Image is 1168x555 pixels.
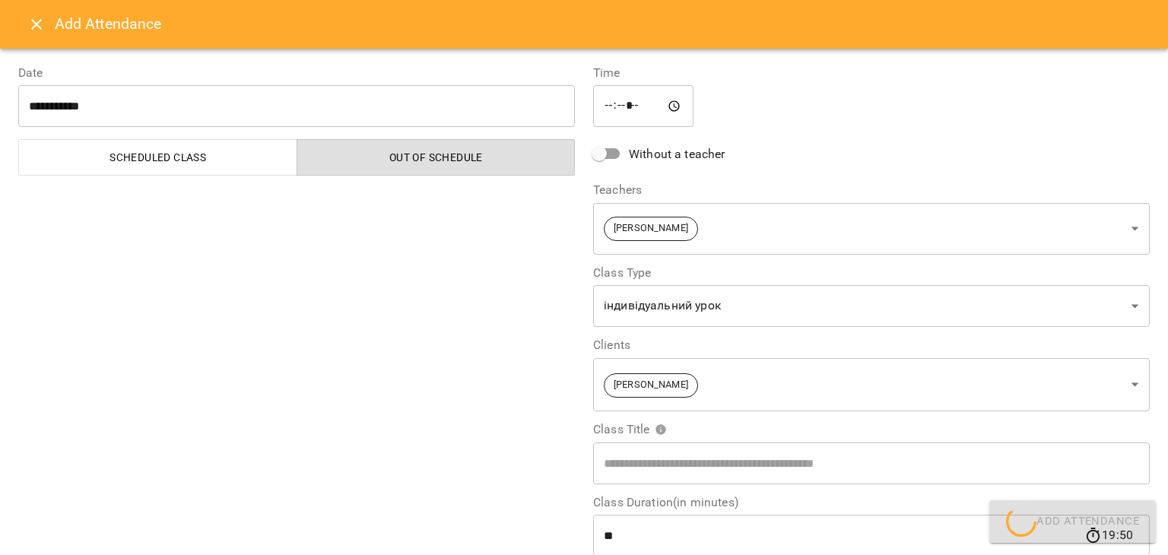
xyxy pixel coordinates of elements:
label: Teachers [593,184,1150,196]
label: Clients [593,339,1150,351]
span: Scheduled class [28,148,288,166]
button: Scheduled class [18,139,297,176]
label: Date [18,67,575,79]
div: [PERSON_NAME] [593,357,1150,411]
div: індивідуальний урок [593,285,1150,328]
svg: Please specify class title or select clients [655,423,667,436]
label: Class Duration(in minutes) [593,496,1150,509]
span: [PERSON_NAME] [605,221,697,236]
span: Out of Schedule [306,148,567,166]
label: Time [593,67,1150,79]
label: Class Type [593,267,1150,279]
span: Without a teacher [629,145,725,163]
span: [PERSON_NAME] [605,378,697,392]
h6: Add Attendance [55,12,1150,36]
span: Class Title [593,423,667,436]
button: Close [18,6,55,43]
div: [PERSON_NAME] [593,202,1150,255]
button: Out of Schedule [297,139,576,176]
